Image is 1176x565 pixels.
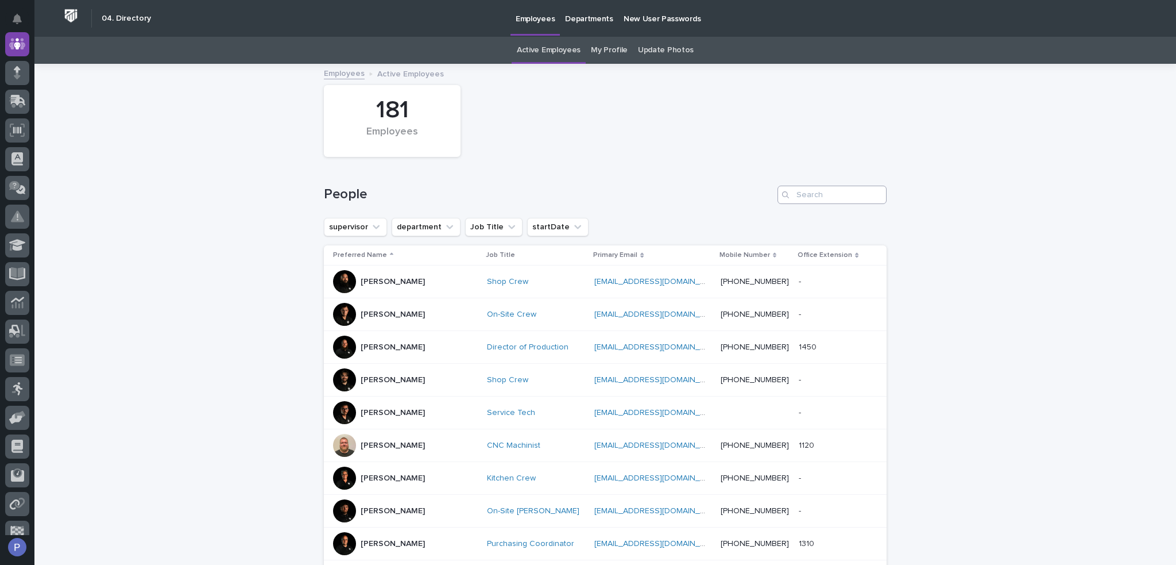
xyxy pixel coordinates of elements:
[487,277,528,287] a: Shop Crew
[60,5,82,26] img: Workspace Logo
[361,506,425,516] p: [PERSON_NAME]
[721,474,789,482] a: [PHONE_NUMBER]
[486,249,515,262] p: Job Title
[799,340,819,352] p: 1450
[324,66,365,79] a: Employees
[721,441,789,449] a: [PHONE_NUMBER]
[324,364,887,397] tr: [PERSON_NAME]Shop Crew [EMAIL_ADDRESS][DOMAIN_NAME] [PHONE_NUMBER]--
[721,540,789,548] a: [PHONE_NUMBER]
[487,375,528,385] a: Shop Crew
[343,96,441,125] div: 181
[324,218,387,236] button: supervisor
[324,462,887,495] tr: [PERSON_NAME]Kitchen Crew [EMAIL_ADDRESS][DOMAIN_NAME] [PHONE_NUMBER]--
[487,539,574,549] a: Purchasing Coordinator
[324,186,773,203] h1: People
[594,376,724,384] a: [EMAIL_ADDRESS][DOMAIN_NAME]
[527,218,589,236] button: startDate
[798,249,852,262] p: Office Extension
[721,343,789,351] a: [PHONE_NUMBER]
[5,535,29,559] button: users-avatar
[594,278,724,286] a: [EMAIL_ADDRESS][DOMAIN_NAME]
[799,471,803,483] p: -
[361,474,425,483] p: [PERSON_NAME]
[102,14,151,24] h2: 04. Directory
[324,495,887,528] tr: [PERSON_NAME]On-Site [PERSON_NAME] [EMAIL_ADDRESS][DOMAIN_NAME] [PHONE_NUMBER]--
[799,275,803,287] p: -
[361,310,425,320] p: [PERSON_NAME]
[324,298,887,331] tr: [PERSON_NAME]On-Site Crew [EMAIL_ADDRESS][DOMAIN_NAME] [PHONE_NUMBER]--
[799,439,817,451] p: 1120
[593,249,637,262] p: Primary Email
[324,397,887,429] tr: [PERSON_NAME]Service Tech [EMAIL_ADDRESS][DOMAIN_NAME] --
[721,507,789,515] a: [PHONE_NUMBER]
[721,310,789,318] a: [PHONE_NUMBER]
[594,310,724,318] a: [EMAIL_ADDRESS][DOMAIN_NAME]
[799,537,817,549] p: 1310
[361,277,425,287] p: [PERSON_NAME]
[324,266,887,298] tr: [PERSON_NAME]Shop Crew [EMAIL_ADDRESS][DOMAIN_NAME] [PHONE_NUMBER]--
[361,441,425,451] p: [PERSON_NAME]
[392,218,461,236] button: department
[721,278,789,286] a: [PHONE_NUMBER]
[487,441,540,451] a: CNC Machinist
[361,375,425,385] p: [PERSON_NAME]
[517,37,581,64] a: Active Employees
[594,409,724,417] a: [EMAIL_ADDRESS][DOMAIN_NAME]
[721,376,789,384] a: [PHONE_NUMBER]
[487,474,536,483] a: Kitchen Crew
[799,308,803,320] p: -
[594,507,724,515] a: [EMAIL_ADDRESS][DOMAIN_NAME]
[465,218,523,236] button: Job Title
[14,14,29,32] div: Notifications
[361,539,425,549] p: [PERSON_NAME]
[591,37,628,64] a: My Profile
[343,126,441,150] div: Employees
[777,186,887,204] input: Search
[799,373,803,385] p: -
[487,506,579,516] a: On-Site [PERSON_NAME]
[361,343,425,352] p: [PERSON_NAME]
[324,528,887,560] tr: [PERSON_NAME]Purchasing Coordinator [EMAIL_ADDRESS][DOMAIN_NAME] [PHONE_NUMBER]13101310
[324,331,887,364] tr: [PERSON_NAME]Director of Production [EMAIL_ADDRESS][DOMAIN_NAME] [PHONE_NUMBER]14501450
[5,7,29,31] button: Notifications
[487,343,568,352] a: Director of Production
[638,37,694,64] a: Update Photos
[487,310,536,320] a: On-Site Crew
[594,343,724,351] a: [EMAIL_ADDRESS][DOMAIN_NAME]
[377,67,444,79] p: Active Employees
[361,408,425,418] p: [PERSON_NAME]
[487,408,535,418] a: Service Tech
[719,249,770,262] p: Mobile Number
[324,429,887,462] tr: [PERSON_NAME]CNC Machinist [EMAIL_ADDRESS][DOMAIN_NAME] [PHONE_NUMBER]11201120
[594,540,724,548] a: [EMAIL_ADDRESS][DOMAIN_NAME]
[333,249,387,262] p: Preferred Name
[594,474,724,482] a: [EMAIL_ADDRESS][DOMAIN_NAME]
[594,441,724,449] a: [EMAIL_ADDRESS][DOMAIN_NAME]
[799,504,803,516] p: -
[799,406,803,418] p: -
